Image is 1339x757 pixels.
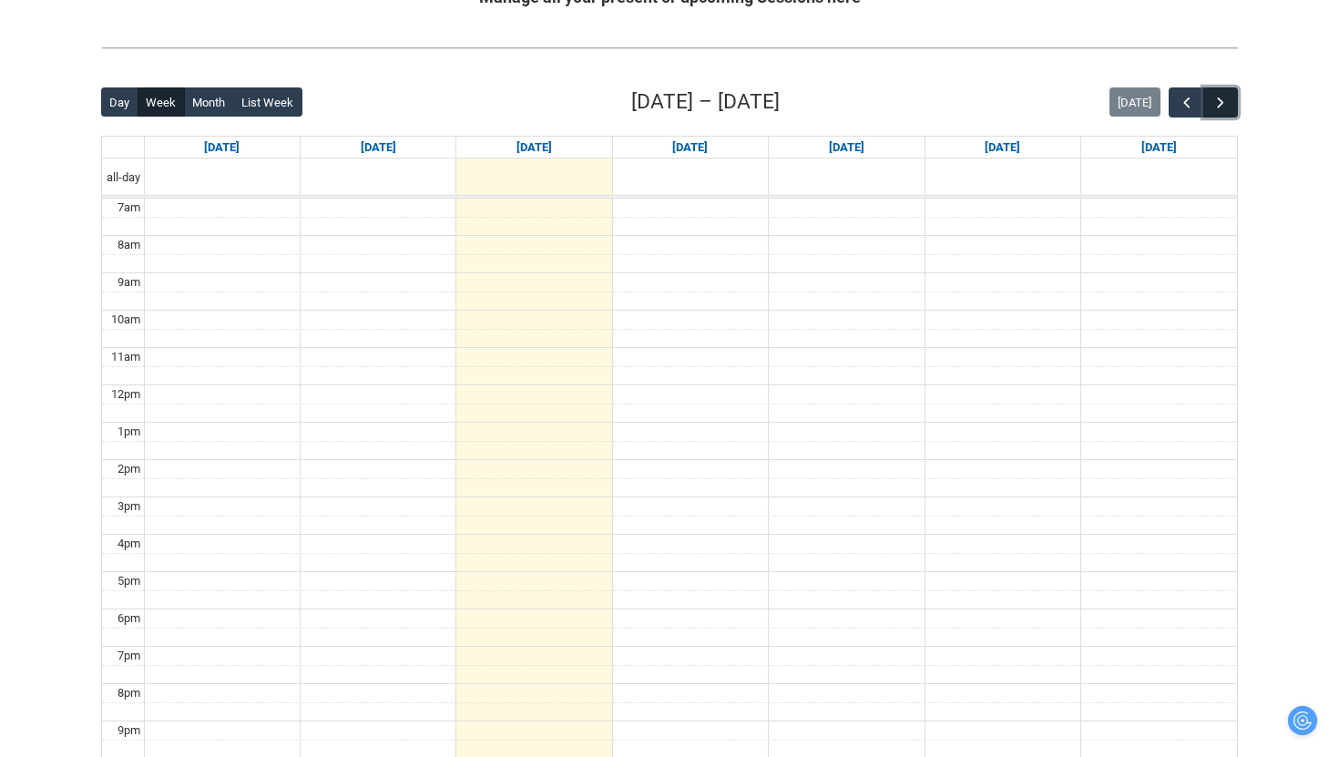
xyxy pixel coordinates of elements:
[200,137,243,159] a: Go to September 7, 2025
[114,721,144,740] div: 9pm
[101,87,138,117] button: Day
[1203,87,1238,118] button: Next Week
[138,87,185,117] button: Week
[114,273,144,292] div: 9am
[1109,87,1160,117] button: [DATE]
[107,385,144,404] div: 12pm
[981,137,1024,159] a: Go to September 12, 2025
[114,572,144,590] div: 5pm
[114,236,144,254] div: 8am
[107,348,144,366] div: 11am
[669,137,711,159] a: Go to September 10, 2025
[233,87,302,117] button: List Week
[184,87,234,117] button: Month
[114,535,144,553] div: 4pm
[357,137,400,159] a: Go to September 8, 2025
[114,497,144,516] div: 3pm
[825,137,868,159] a: Go to September 11, 2025
[101,38,1238,57] img: REDU_GREY_LINE
[103,169,144,187] span: all-day
[1169,87,1203,118] button: Previous Week
[1138,137,1181,159] a: Go to September 13, 2025
[513,137,556,159] a: Go to September 9, 2025
[114,199,144,217] div: 7am
[107,311,144,329] div: 10am
[114,423,144,441] div: 1pm
[114,609,144,628] div: 6pm
[114,647,144,665] div: 7pm
[631,87,780,118] h2: [DATE] – [DATE]
[114,684,144,702] div: 8pm
[114,460,144,478] div: 2pm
